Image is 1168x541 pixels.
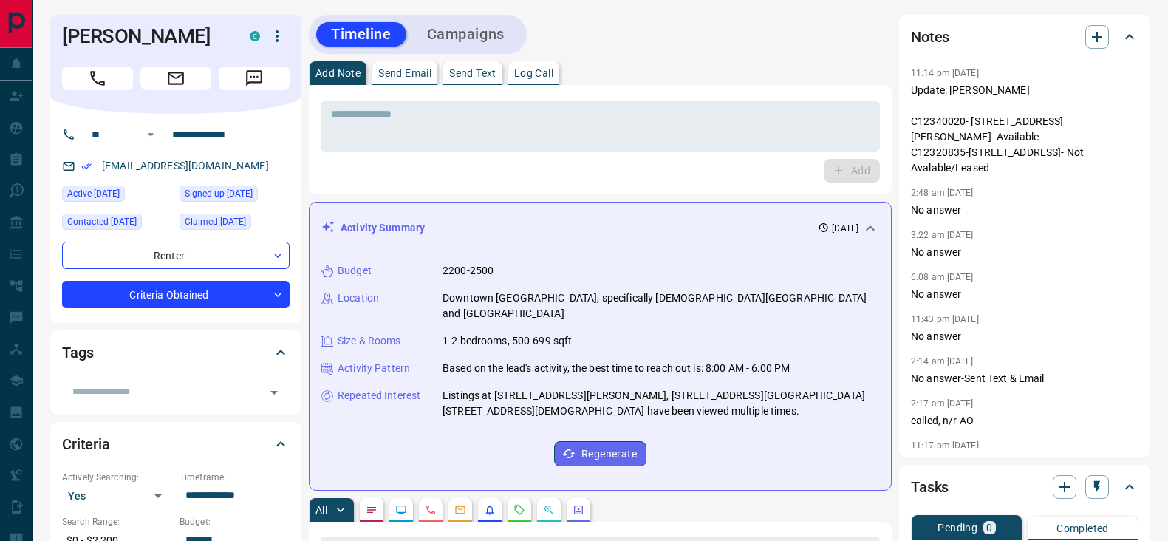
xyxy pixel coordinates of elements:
p: 11:17 pm [DATE] [911,440,979,451]
p: 2:48 am [DATE] [911,188,974,198]
div: condos.ca [250,31,260,41]
p: Listings at [STREET_ADDRESS][PERSON_NAME], [STREET_ADDRESS][GEOGRAPHIC_DATA][STREET_ADDRESS][DEMO... [443,388,879,419]
p: Budget: [180,515,290,528]
p: Activity Pattern [338,361,410,376]
button: Open [264,382,284,403]
p: Actively Searching: [62,471,172,484]
svg: Agent Actions [573,504,584,516]
p: Timeframe: [180,471,290,484]
p: Budget [338,263,372,279]
svg: Email Verified [81,161,92,171]
p: 6:08 am [DATE] [911,272,974,282]
p: Based on the lead's activity, the best time to reach out is: 8:00 AM - 6:00 PM [443,361,790,376]
div: Fri Mar 07 2025 [180,186,290,206]
span: Contacted [DATE] [67,214,137,229]
button: Regenerate [554,441,646,466]
svg: Notes [366,504,378,516]
p: Completed [1056,523,1109,534]
p: 0 [986,523,992,533]
p: 11:14 pm [DATE] [911,68,979,78]
svg: Lead Browsing Activity [395,504,407,516]
p: Activity Summary [341,220,425,236]
p: Pending [938,523,977,533]
p: All [315,505,327,515]
div: Renter [62,242,290,269]
p: called, n/r AO [911,413,1138,429]
div: Activity Summary[DATE] [321,214,879,242]
p: Repeated Interest [338,388,420,404]
h2: Tags [62,341,93,364]
p: No answer [911,329,1138,344]
button: Timeline [316,22,406,47]
p: Location [338,290,379,306]
p: 2:14 am [DATE] [911,356,974,367]
a: [EMAIL_ADDRESS][DOMAIN_NAME] [102,160,269,171]
p: 11:43 pm [DATE] [911,314,979,324]
button: Campaigns [412,22,519,47]
p: No answer [911,245,1138,260]
svg: Opportunities [543,504,555,516]
p: Log Call [514,68,553,78]
p: Downtown [GEOGRAPHIC_DATA], specifically [DEMOGRAPHIC_DATA][GEOGRAPHIC_DATA] and [GEOGRAPHIC_DATA] [443,290,879,321]
div: Sat Aug 16 2025 [62,214,172,234]
svg: Emails [454,504,466,516]
h2: Tasks [911,475,949,499]
p: No answer [911,287,1138,302]
p: Update: [PERSON_NAME] C12340020- [STREET_ADDRESS][PERSON_NAME]- Available C12320835-[STREET_ADDRE... [911,83,1138,176]
p: Send Text [449,68,496,78]
svg: Calls [425,504,437,516]
div: Notes [911,19,1138,55]
p: No answer-Sent Text & Email [911,371,1138,387]
span: Active [DATE] [67,186,120,201]
svg: Requests [513,504,525,516]
p: 3:22 am [DATE] [911,230,974,240]
div: Tags [62,335,290,370]
div: Tasks [911,469,1138,505]
span: Claimed [DATE] [185,214,246,229]
p: Size & Rooms [338,333,401,349]
span: Signed up [DATE] [185,186,253,201]
p: Send Email [378,68,431,78]
div: Sun Mar 23 2025 [180,214,290,234]
span: Email [140,67,211,90]
span: Message [219,67,290,90]
p: 1-2 bedrooms, 500-699 sqft [443,333,572,349]
button: Open [142,126,160,143]
h2: Notes [911,25,949,49]
div: Yes [62,484,172,508]
p: Add Note [315,68,361,78]
svg: Listing Alerts [484,504,496,516]
p: Search Range: [62,515,172,528]
p: No answer [911,203,1138,218]
p: 2:17 am [DATE] [911,398,974,409]
p: [DATE] [832,222,858,235]
p: 2200-2500 [443,263,494,279]
div: Criteria [62,426,290,462]
div: Fri Aug 15 2025 [62,186,172,206]
div: Criteria Obtained [62,281,290,308]
span: Call [62,67,133,90]
h2: Criteria [62,432,110,456]
h1: [PERSON_NAME] [62,24,228,48]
